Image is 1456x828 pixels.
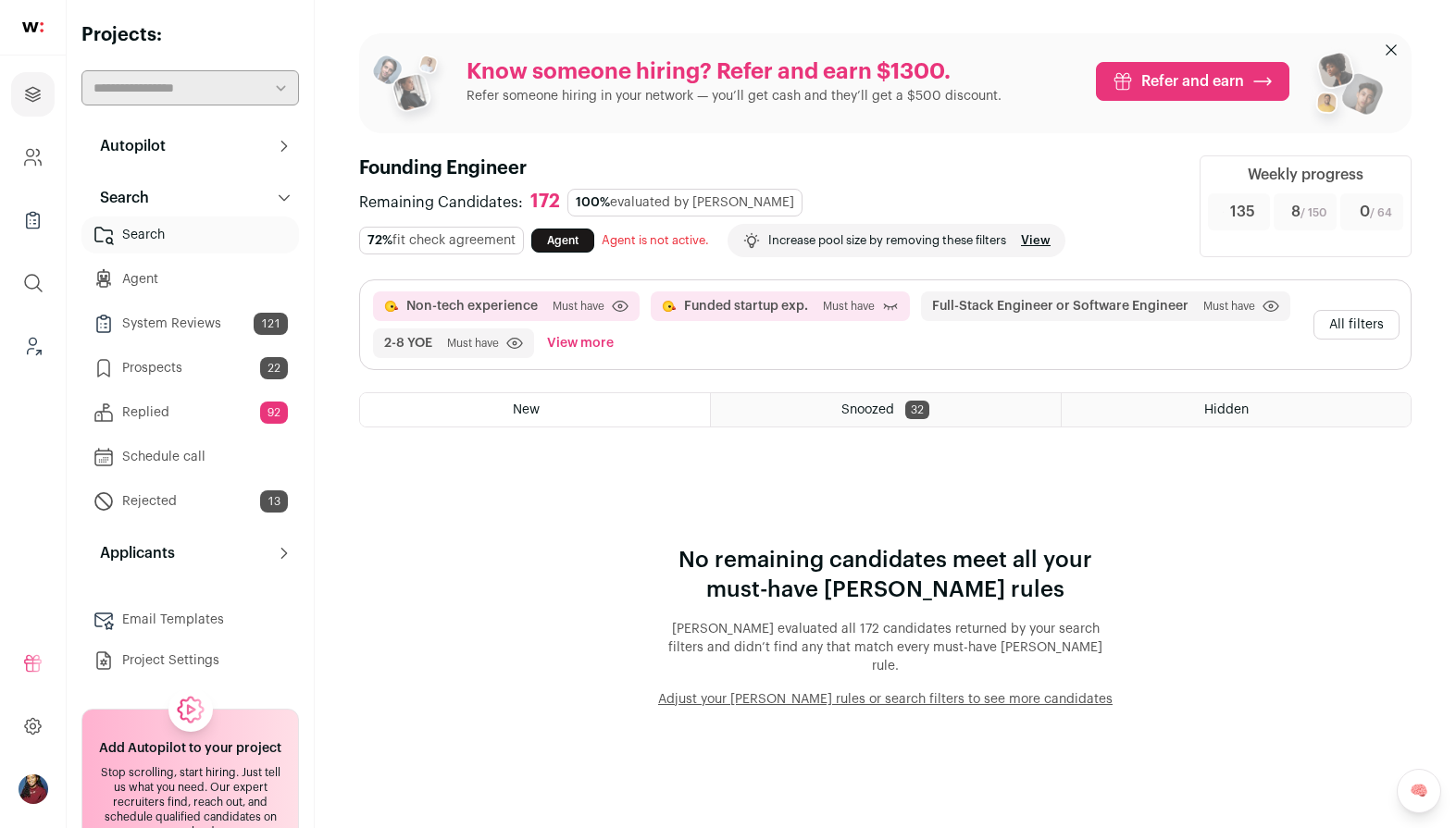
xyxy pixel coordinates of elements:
[602,234,709,246] span: Agent is not active.
[260,402,288,424] span: 92
[1291,201,1326,223] span: 8
[1360,201,1392,223] span: 0
[654,690,1117,709] button: Adjust your [PERSON_NAME] rules or search filters to see more candidates
[81,394,299,431] a: Replied92
[260,490,288,513] span: 13
[1304,44,1386,133] img: referral_people_group_2-7c1ec42c15280f3369c0665c33c00ed472fd7f6af9dd0ec46c364f9a93ccf9a4.png
[1397,769,1441,813] a: 🧠
[89,542,175,564] p: Applicants
[711,393,1060,426] a: Snoozed 32
[81,216,299,253] a: Search
[370,48,452,130] img: referral_people_group_1-3817b86375c0e7f77b15e9e1740954ef64e1f78137dd7e9f4ff27367cb2cd09a.png
[1370,207,1392,218] span: / 64
[11,198,55,242] a: Company Lists
[447,336,499,351] span: Must have
[576,196,610,209] span: 100%
[22,22,44,32] img: wellfound-shorthand-0d5821cbd27db2630d0214b213865d53afaa358527fdda9d0ea32b1df1b89c2c.svg
[254,313,288,335] span: 121
[89,187,149,209] p: Search
[81,179,299,216] button: Search
[1021,233,1051,248] a: View
[81,535,299,572] button: Applicants
[467,57,1002,87] p: Know someone hiring? Refer and earn $1300.
[1230,201,1255,223] span: 135
[1300,207,1326,218] span: / 150
[841,403,894,416] span: Snoozed
[654,620,1117,675] p: [PERSON_NAME] evaluated all 172 candidates returned by your search filters and didn’t find any th...
[81,601,299,638] a: Email Templates
[81,350,299,387] a: Prospects22
[99,739,281,758] h2: Add Autopilot to your project
[81,642,299,679] a: Project Settings
[823,299,875,314] span: Must have
[905,401,929,419] span: 32
[1204,403,1249,416] span: Hidden
[1313,310,1400,340] button: All filters
[384,334,432,352] button: 2-8 YOE
[1248,164,1363,186] div: Weekly progress
[19,774,48,804] button: Open dropdown
[81,22,299,48] h2: Projects:
[81,261,299,298] a: Agent
[81,439,299,476] a: Schedule call
[467,87,1002,105] p: Refer someone hiring in your network — you’ll get cash and they’ll get a $500 discount.
[11,324,55,368] a: Leads (Backoffice)
[359,155,1177,181] h1: Founding Engineer
[543,328,617,358] button: View more
[260,357,288,379] span: 22
[654,546,1117,605] p: No remaining candidates meet all your must-have [PERSON_NAME] rules
[11,72,55,117] a: Projects
[81,305,299,342] a: System Reviews121
[530,191,560,214] div: 172
[11,135,55,179] a: Company and ATS Settings
[359,227,524,254] div: fit check agreement
[553,299,604,314] span: Must have
[513,403,540,416] span: New
[81,483,299,520] a: Rejected13
[1062,393,1411,426] a: Hidden
[567,189,803,216] div: evaluated by [PERSON_NAME]
[1203,299,1255,314] span: Must have
[684,297,808,315] button: Funded startup exp.
[768,233,1006,248] p: Increase pool size by removing these filters
[531,229,594,253] a: Agent
[932,297,1188,315] button: Full-Stack Engineer or Software Engineer
[19,774,48,804] img: 10010497-medium_jpg
[367,234,392,247] span: 72%
[406,297,538,315] button: Non-tech experience
[359,192,523,214] span: Remaining Candidates:
[81,128,299,165] button: Autopilot
[1096,62,1289,101] a: Refer and earn
[89,135,166,157] p: Autopilot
